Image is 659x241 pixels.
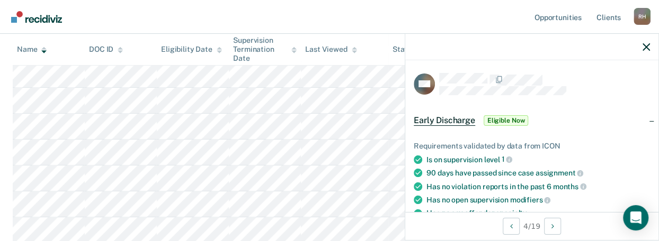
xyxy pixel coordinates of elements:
span: assignment [536,169,583,177]
span: months [553,182,586,191]
div: Requirements validated by data from ICON [414,142,650,151]
div: Last Viewed [305,45,357,54]
span: Early Discharge [414,115,475,126]
button: Previous Opportunity [503,218,520,235]
div: Open Intercom Messenger [623,205,648,230]
div: Has no sex offender [426,209,650,218]
div: 4 / 19 [405,212,658,240]
div: Early DischargeEligible Now [405,104,658,137]
div: Supervision Termination Date [233,36,297,62]
div: R H [634,8,651,25]
div: Is on supervision level [426,155,650,164]
div: 90 days have passed since case [426,168,650,178]
div: DOC ID [89,45,123,54]
div: Has no open supervision [426,195,650,205]
img: Recidiviz [11,11,62,23]
button: Profile dropdown button [634,8,651,25]
span: modifiers [510,196,551,204]
span: 1 [502,155,513,163]
div: Has no violation reports in the past 6 [426,182,650,191]
div: Name [17,45,47,54]
span: Eligible Now [484,115,529,126]
div: Eligibility Date [161,45,222,54]
button: Next Opportunity [544,218,561,235]
div: Status [393,45,415,54]
span: specialty [496,209,527,217]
